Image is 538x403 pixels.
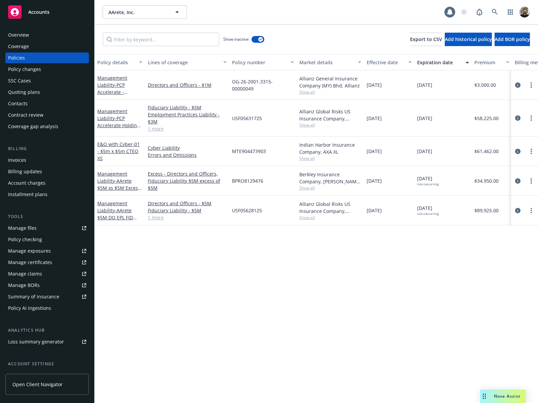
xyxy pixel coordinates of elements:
[5,41,89,52] a: Coverage
[148,81,227,88] a: Directors and Officers - $1M
[474,81,496,88] span: $3,000.00
[8,41,29,52] div: Coverage
[364,54,414,70] button: Effective date
[472,54,512,70] button: Premium
[232,177,263,184] span: BPRO8129476
[5,268,89,279] a: Manage claims
[12,381,63,388] span: Open Client Navigator
[367,81,382,88] span: [DATE]
[417,148,432,155] span: [DATE]
[8,257,52,268] div: Manage certificates
[223,36,249,42] span: Show inactive
[8,268,42,279] div: Manage claims
[5,178,89,188] a: Account charges
[367,115,382,122] span: [DATE]
[474,177,499,184] span: $34,950.00
[514,147,522,155] a: circleInformation
[5,189,89,200] a: Installment plans
[5,3,89,22] a: Accounts
[474,148,499,155] span: $61,462.00
[514,114,522,122] a: circleInformation
[5,336,89,347] a: Loss summary generator
[417,175,439,186] span: [DATE]
[8,75,31,86] div: SSC Cases
[148,111,227,125] a: Employment Practices Liability - $3M
[5,64,89,75] a: Policy changes
[417,212,439,216] div: non-recurring
[5,246,89,256] a: Manage exposures
[299,171,361,185] div: Berkley Insurance Company, [PERSON_NAME] Corporation
[417,182,439,186] div: non-recurring
[8,234,42,245] div: Policy checking
[97,108,142,136] a: Management Liability
[5,98,89,109] a: Contacts
[474,59,502,66] div: Premium
[8,336,64,347] div: Loss summary generator
[232,207,262,214] span: USF05628125
[299,185,361,191] span: Show all
[5,110,89,120] a: Contract review
[299,59,354,66] div: Market details
[5,87,89,98] a: Quoting plans
[148,144,227,151] a: Cyber Liability
[97,171,140,198] a: Management Liability
[367,148,382,155] span: [DATE]
[8,291,59,302] div: Summary of insurance
[97,200,133,228] a: Management Liability
[5,303,89,314] a: Policy AI ingestions
[8,178,45,188] div: Account charges
[457,5,471,19] a: Start snowing
[8,64,41,75] div: Policy changes
[299,141,361,155] div: Indian Harbor Insurance Company, AXA XL
[232,78,294,92] span: OG-26-2001-3315-00000049
[474,207,499,214] span: $89,925.00
[5,52,89,63] a: Policies
[5,121,89,132] a: Coverage gap analysis
[8,303,51,314] div: Policy AI ingestions
[445,33,492,46] button: Add historical policy
[148,151,227,158] a: Errors and Omissions
[414,54,472,70] button: Expiration date
[367,177,382,184] span: [DATE]
[417,115,432,122] span: [DATE]
[232,115,262,122] span: USF05631725
[5,257,89,268] a: Manage certificates
[504,5,517,19] a: Switch app
[410,36,442,42] span: Export to CSV
[5,234,89,245] a: Policy checking
[8,110,43,120] div: Contract review
[367,207,382,214] span: [DATE]
[5,145,89,152] div: Billing
[527,177,535,185] a: more
[514,207,522,215] a: circleInformation
[8,52,25,63] div: Policies
[97,115,142,136] span: - PCP Accelerate Holdings $5M DO EPL FID
[299,200,361,215] div: Allianz Global Risks US Insurance Company, Allianz
[8,246,51,256] div: Manage exposures
[5,213,89,220] div: Tools
[8,121,58,132] div: Coverage gap analysis
[8,30,29,40] div: Overview
[514,177,522,185] a: circleInformation
[299,75,361,89] div: Allianz General Insurance Company (MY) Bhd, Allianz
[97,75,140,116] a: Management Liability
[494,393,520,399] span: Nova Assist
[445,36,492,42] span: Add historical policy
[148,200,227,207] a: Directors and Officers - $5M
[367,59,404,66] div: Effective date
[417,205,439,216] span: [DATE]
[5,327,89,334] div: Analytics hub
[97,141,140,161] span: - 01 - $5m x $5m CTEO XS
[8,166,42,177] div: Billing updates
[297,54,364,70] button: Market details
[97,178,142,198] span: - AArete $5M xs $5M Excess DO FID Runoff
[8,280,40,291] div: Manage BORs
[5,280,89,291] a: Manage BORs
[480,390,526,403] button: Nova Assist
[232,148,266,155] span: MTE904473903
[5,291,89,302] a: Summary of insurance
[495,36,530,42] span: Add BOR policy
[417,59,462,66] div: Expiration date
[527,207,535,215] a: more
